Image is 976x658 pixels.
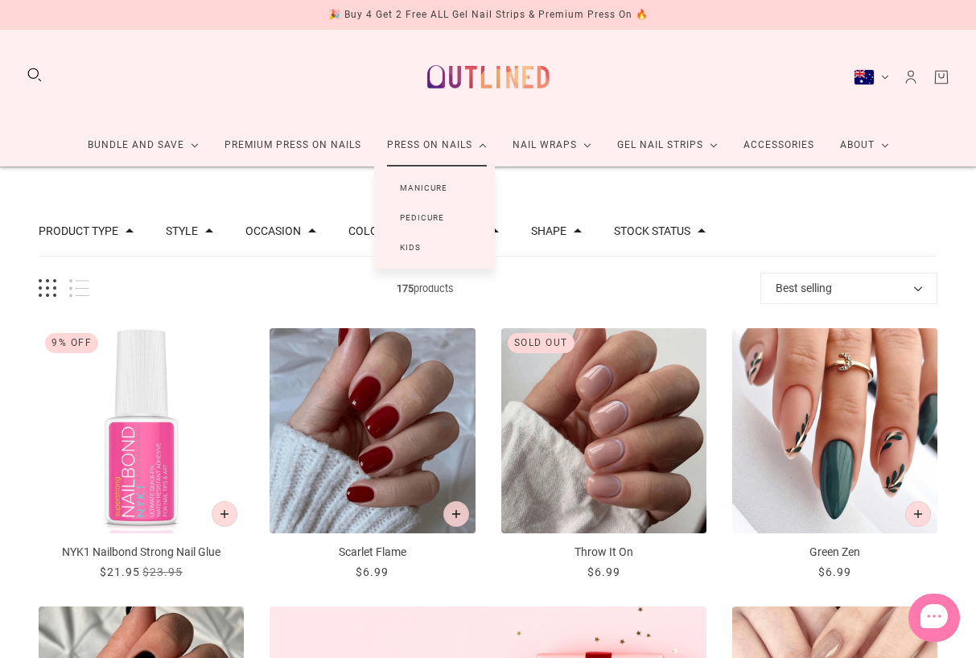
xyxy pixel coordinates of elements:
button: Search [26,66,43,84]
button: Add to cart [905,501,931,527]
a: Throw It On [501,328,706,581]
p: Throw It On [501,544,706,561]
button: Add to cart [212,501,237,527]
span: $6.99 [587,565,620,578]
b: 175 [397,282,414,294]
a: Account [902,68,920,86]
span: $21.95 [100,565,140,578]
button: Best selling [760,273,937,304]
img: Throw It On-Press on Manicure-Outlined [501,328,706,533]
a: Manicure [374,173,473,203]
a: Bundle and Save [75,124,212,167]
p: Green Zen [732,544,937,561]
span: $6.99 [356,565,389,578]
button: Grid view [39,279,56,298]
p: Scarlet Flame [270,544,475,561]
button: Filter by Occasion [245,225,301,236]
div: Sold out [508,333,574,353]
a: Outlined [418,43,559,111]
a: Accessories [731,124,827,167]
a: Cart [933,68,950,86]
a: Kids [374,232,447,262]
a: Press On Nails [374,124,500,167]
span: $6.99 [818,565,851,578]
button: Filter by Product Type [39,225,118,236]
a: Pedicure [374,203,470,232]
a: About [827,124,902,167]
button: Australia [854,69,889,85]
button: Filter by Style [166,225,198,236]
img: Scarlet Flame-Press on Manicure-Outlined [270,328,475,533]
a: Gel Nail Strips [604,124,731,167]
div: 9% Off [45,333,98,353]
button: Filter by Colour [348,225,393,236]
span: products [89,280,760,297]
a: Scarlet Flame [270,328,475,581]
a: Nail Wraps [500,124,604,167]
p: NYK1 Nailbond Strong Nail Glue [39,544,244,561]
button: Add to cart [443,501,469,527]
button: Filter by Stock status [614,225,690,236]
a: Premium Press On Nails [212,124,374,167]
button: List view [69,279,89,298]
button: Filter by Shape [531,225,566,236]
div: 🎉 Buy 4 Get 2 Free ALL Gel Nail Strips & Premium Press On 🔥 [328,6,649,23]
a: Green Zen [732,328,937,581]
span: $23.95 [142,565,183,578]
a: NYK1 Nailbond Strong Nail Glue [39,328,244,581]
